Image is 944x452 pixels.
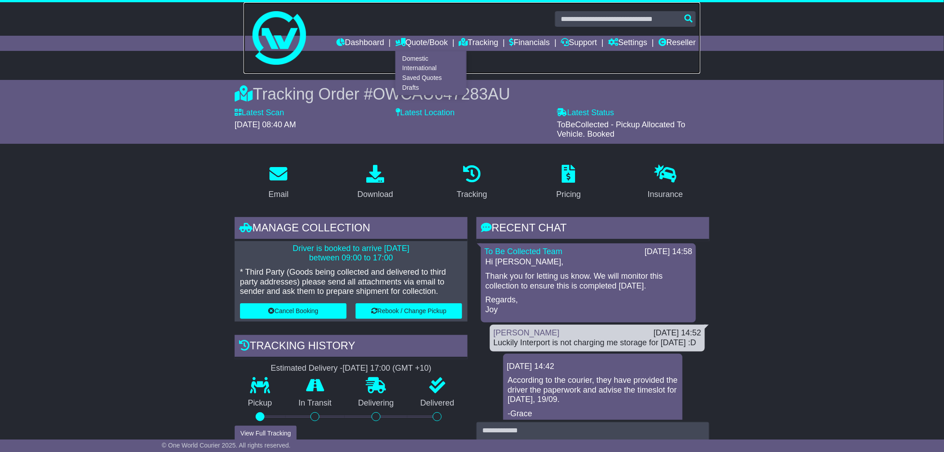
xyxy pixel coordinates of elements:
[269,188,289,201] div: Email
[561,36,597,51] a: Support
[240,303,347,319] button: Cancel Booking
[263,162,294,204] a: Email
[373,85,510,103] span: OWCAU647283AU
[493,338,701,348] div: Luckily Interport is not charging me storage for [DATE] :D
[658,36,696,51] a: Reseller
[235,426,297,441] button: View Full Tracking
[396,83,466,92] a: Drafts
[162,442,291,449] span: © One World Courier 2025. All rights reserved.
[642,162,689,204] a: Insurance
[654,328,701,338] div: [DATE] 14:52
[645,247,692,257] div: [DATE] 14:58
[557,120,686,139] span: ToBeCollected - Pickup Allocated To Vehicle. Booked
[345,398,407,408] p: Delivering
[396,73,466,83] a: Saved Quotes
[507,362,679,372] div: [DATE] 14:42
[395,36,448,51] a: Quote/Book
[235,364,468,373] div: Estimated Delivery -
[396,54,466,63] a: Domestic
[356,303,462,319] button: Rebook / Change Pickup
[357,188,393,201] div: Download
[240,268,462,297] p: * Third Party (Goods being collected and delivered to third party addresses) please send all atta...
[556,188,581,201] div: Pricing
[240,244,462,263] p: Driver is booked to arrive [DATE] between 09:00 to 17:00
[396,108,455,118] label: Latest Location
[343,364,431,373] div: [DATE] 17:00 (GMT +10)
[395,51,467,95] div: Quote/Book
[235,335,468,359] div: Tracking history
[551,162,587,204] a: Pricing
[235,398,286,408] p: Pickup
[608,36,647,51] a: Settings
[235,217,468,241] div: Manage collection
[648,188,683,201] div: Insurance
[336,36,384,51] a: Dashboard
[235,120,296,129] span: [DATE] 08:40 AM
[235,84,709,104] div: Tracking Order #
[286,398,345,408] p: In Transit
[508,409,678,419] p: -Grace
[396,63,466,73] a: International
[485,272,691,291] p: Thank you for letting us know. We will monitor this collection to ensure this is completed [DATE].
[459,36,498,51] a: Tracking
[557,108,614,118] label: Latest Status
[451,162,493,204] a: Tracking
[485,295,691,314] p: Regards, Joy
[509,36,550,51] a: Financials
[485,257,691,267] p: Hi [PERSON_NAME],
[484,247,563,256] a: To Be Collected Team
[352,162,399,204] a: Download
[508,376,678,405] p: According to the courier, they have provided the driver the paperwork and advise the timeslot for...
[235,108,284,118] label: Latest Scan
[407,398,468,408] p: Delivered
[493,328,559,337] a: [PERSON_NAME]
[476,217,709,241] div: RECENT CHAT
[457,188,487,201] div: Tracking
